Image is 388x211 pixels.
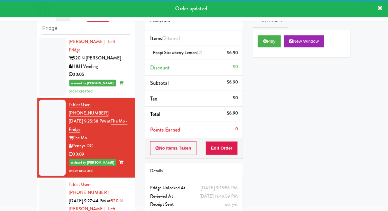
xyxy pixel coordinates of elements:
[42,22,130,35] input: Search vision orders
[69,159,116,166] span: reviewed by [PERSON_NAME]
[69,134,130,142] div: The Mo
[69,70,130,79] div: 00:05
[200,192,238,201] div: [DATE] 11:49:59 PM
[167,34,179,42] ng-pluralize: items
[233,94,238,102] div: $0
[150,79,169,87] span: Subtotal
[69,181,108,196] a: Tablet User· [PHONE_NUMBER]
[258,35,281,47] button: Play
[150,64,170,71] span: Discount
[153,49,203,56] span: Poppi Strawberry Lemon
[69,159,123,174] span: order created
[69,101,108,116] span: · [PHONE_NUMBER]
[69,30,123,53] a: 520 N [PERSON_NAME] - Left - Fridge
[69,118,111,124] span: [DATE] 9:25:58 PM at
[227,49,238,57] div: $6.90
[175,5,207,12] span: Order updated
[197,49,203,56] span: (2)
[69,101,108,117] a: Tablet User· [PHONE_NUMBER]
[150,167,238,175] div: Details
[225,201,238,207] span: not yet
[150,141,197,155] button: No Items Taken
[206,141,238,155] button: Edit Order
[233,63,238,71] div: $0
[150,34,180,42] span: Items
[150,184,238,192] div: Fridge Unlocked At
[150,18,238,23] h5: Pennys DC
[284,35,324,47] button: New Window
[227,78,238,86] div: $6.90
[201,184,238,192] div: [DATE] 9:25:58 PM
[235,125,238,133] div: 0
[69,150,130,159] div: 00:09
[69,198,111,204] span: [DATE] 9:27:44 PM at
[69,62,130,71] div: H&H Vending
[69,80,116,86] span: reviewed by [PERSON_NAME]
[69,54,130,62] div: 520 N [PERSON_NAME]
[150,192,238,201] div: Reviewed At
[37,10,135,98] li: Tablet User· [PHONE_NUMBER][DATE] 9:23:28 PM at520 N [PERSON_NAME] - Left - Fridge520 N [PERSON_N...
[150,126,180,134] span: Points Earned
[150,200,238,209] div: Receipt Sent
[227,109,238,118] div: $6.90
[150,95,157,102] span: Tax
[69,142,130,150] div: Pennys DC
[162,34,180,42] span: (2 )
[37,98,135,178] li: Tablet User· [PHONE_NUMBER][DATE] 9:25:58 PM atThe Mo - FridgeThe MoPennys DC00:09reviewed by [PE...
[69,79,123,94] span: order created
[150,110,161,118] span: Total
